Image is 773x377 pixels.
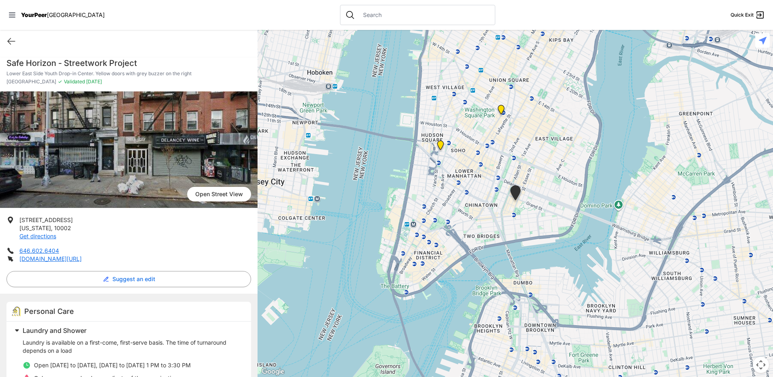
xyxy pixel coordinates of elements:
[6,57,251,69] h1: Safe Horizon - Streetwork Project
[187,187,251,201] span: Open Street View
[19,233,56,239] a: Get directions
[51,225,53,231] span: ,
[731,12,754,18] span: Quick Exit
[85,78,102,85] span: [DATE]
[112,275,155,283] span: Suggest an edit
[58,78,62,85] span: ✓
[23,339,241,355] p: Laundry is available on a first-come, first-serve basis. The time of turnaround depends on a load
[34,362,191,369] span: Open [DATE] to [DATE], [DATE] to [DATE] 1 PM to 3:30 PM
[496,105,506,118] div: Harvey Milk High School
[358,11,490,19] input: Search
[19,255,82,262] a: [DOMAIN_NAME][URL]
[6,70,251,77] p: Lower East Side Youth Drop-in Center. Yellow doors with grey buzzer on the right
[21,13,105,17] a: YourPeer[GEOGRAPHIC_DATA]
[6,78,56,85] span: [GEOGRAPHIC_DATA]
[260,366,286,377] a: Open this area in Google Maps (opens a new window)
[47,11,105,18] span: [GEOGRAPHIC_DATA]
[23,326,87,335] span: Laundry and Shower
[19,225,51,231] span: [US_STATE]
[435,140,446,153] div: Main Location, SoHo, DYCD Youth Drop-in Center
[19,216,73,223] span: [STREET_ADDRESS]
[24,307,74,316] span: Personal Care
[753,357,769,373] button: Map camera controls
[731,10,765,20] a: Quick Exit
[260,366,286,377] img: Google
[19,247,59,254] a: 646.602.6404
[509,185,522,203] div: Lower East Side Youth Drop-in Center. Yellow doors with grey buzzer on the right
[54,225,71,231] span: 10002
[21,11,47,18] span: YourPeer
[64,78,85,85] span: Validated
[6,271,251,287] button: Suggest an edit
